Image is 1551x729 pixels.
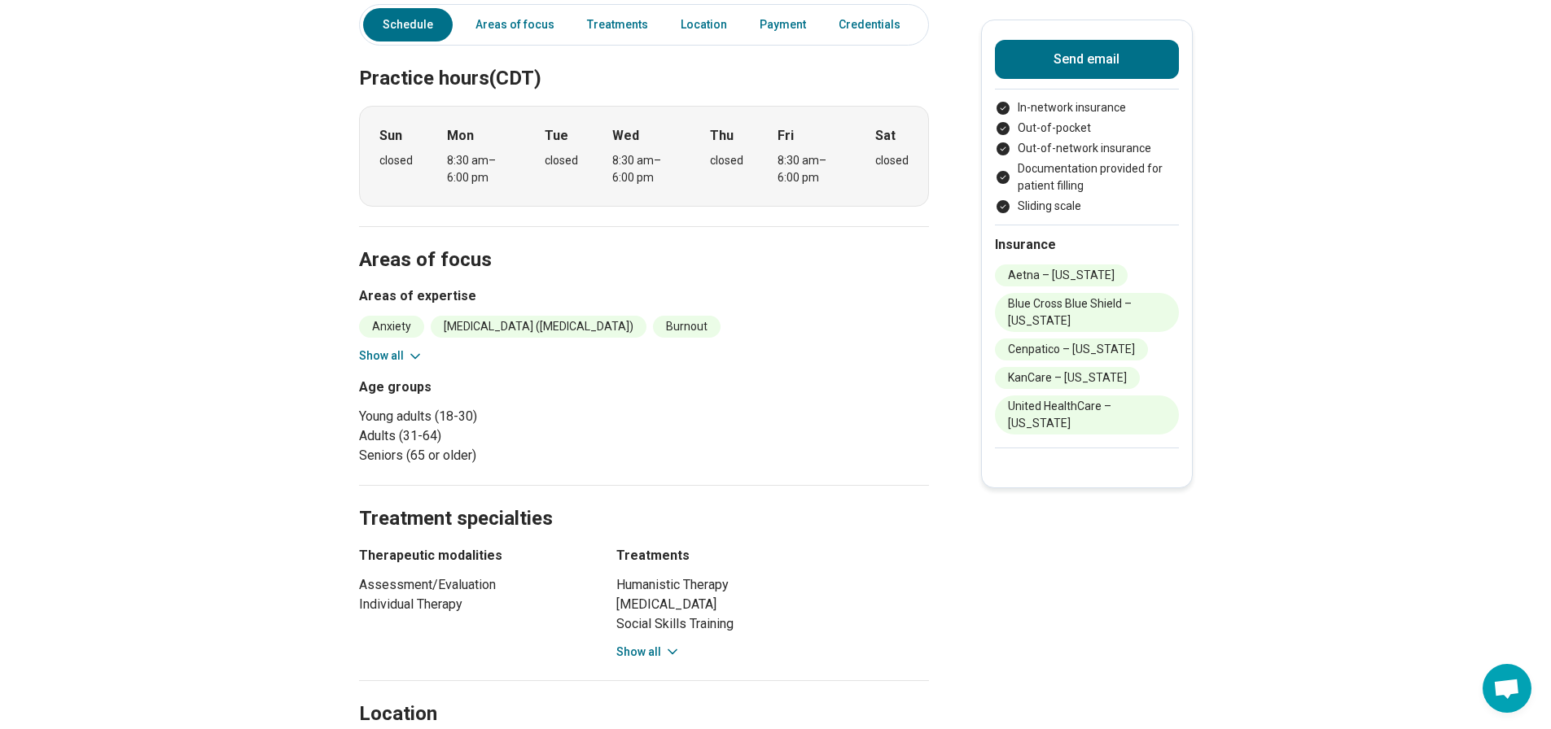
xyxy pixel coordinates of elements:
[875,152,909,169] div: closed
[447,152,510,186] div: 8:30 am – 6:00 pm
[750,8,816,41] a: Payment
[359,26,929,93] h2: Practice hours (CDT)
[1483,664,1531,713] div: Open chat
[995,120,1179,137] li: Out-of-pocket
[359,426,637,446] li: Adults (31-64)
[431,316,646,338] li: [MEDICAL_DATA] ([MEDICAL_DATA])
[359,106,929,207] div: When does the program meet?
[653,316,721,338] li: Burnout
[359,701,437,728] h2: Location
[710,152,743,169] div: closed
[466,8,564,41] a: Areas of focus
[359,286,929,306] h3: Areas of expertise
[995,160,1179,194] li: Documentation provided for patient filling
[616,644,681,661] button: Show all
[995,293,1179,332] li: Blue Cross Blue Shield – [US_STATE]
[379,152,413,169] div: closed
[363,8,453,41] a: Schedule
[995,367,1140,389] li: KanCare – [US_STATE]
[995,140,1179,157] li: Out-of-network insurance
[710,126,734,146] strong: Thu
[359,347,423,364] button: Show all
[995,99,1179,215] ul: Payment options
[359,546,587,565] h3: Therapeutic modalities
[616,546,929,565] h3: Treatments
[616,595,929,614] li: [MEDICAL_DATA]
[995,99,1179,116] li: In-network insurance
[359,378,637,397] h3: Age groups
[612,126,639,146] strong: Wed
[875,126,896,146] strong: Sat
[671,8,737,41] a: Location
[379,126,402,146] strong: Sun
[616,575,929,595] li: Humanistic Therapy
[995,264,1128,286] li: Aetna – [US_STATE]
[359,207,929,274] h2: Areas of focus
[995,235,1179,255] h2: Insurance
[359,466,929,533] h2: Treatment specialties
[995,395,1179,434] li: United HealthCare – [US_STATE]
[359,446,637,465] li: Seniors (65 or older)
[616,614,929,634] li: Social Skills Training
[778,152,840,186] div: 8:30 am – 6:00 pm
[545,152,578,169] div: closed
[612,152,675,186] div: 8:30 am – 6:00 pm
[995,198,1179,215] li: Sliding scale
[829,8,920,41] a: Credentials
[359,407,637,426] li: Young adults (18-30)
[359,575,587,595] li: Assessment/Evaluation
[359,316,424,338] li: Anxiety
[359,595,587,614] li: Individual Therapy
[778,126,794,146] strong: Fri
[577,8,658,41] a: Treatments
[447,126,474,146] strong: Mon
[995,338,1148,360] li: Cenpatico – [US_STATE]
[545,126,568,146] strong: Tue
[995,40,1179,79] button: Send email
